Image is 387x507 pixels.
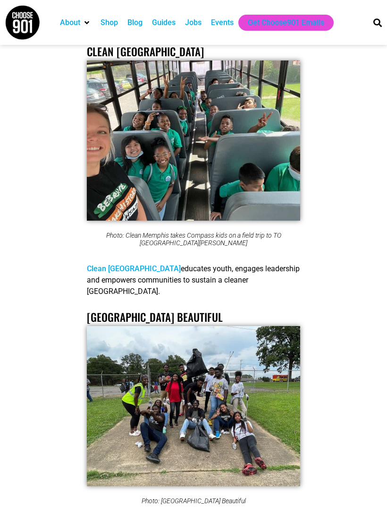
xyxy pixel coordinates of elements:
[185,17,202,28] a: Jobs
[55,15,96,31] div: About
[87,263,300,297] p: educates youth, engages leadership and empowers communities to sustain a cleaner [GEOGRAPHIC_DATA].
[370,15,386,30] div: Search
[87,43,204,60] a: Clean [GEOGRAPHIC_DATA]
[87,264,181,273] a: Clean [GEOGRAPHIC_DATA]
[211,17,234,28] a: Events
[87,326,300,486] img: A group of Memphis nonprofits posing for a picture.
[55,15,361,31] nav: Main nav
[60,17,80,28] a: About
[248,17,324,28] a: Get Choose901 Emails
[87,232,300,247] figcaption: Photo: Clean Memphis takes Compass kids on a field trip to TO [GEOGRAPHIC_DATA][PERSON_NAME]
[87,497,300,505] figcaption: Photo: [GEOGRAPHIC_DATA] Beautiful
[152,17,176,28] a: Guides
[127,17,143,28] a: Blog
[87,60,300,221] img: A group of children from Memphis posing for a photo on a school bus.
[87,309,223,325] a: [GEOGRAPHIC_DATA] Beautiful
[101,17,118,28] a: Shop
